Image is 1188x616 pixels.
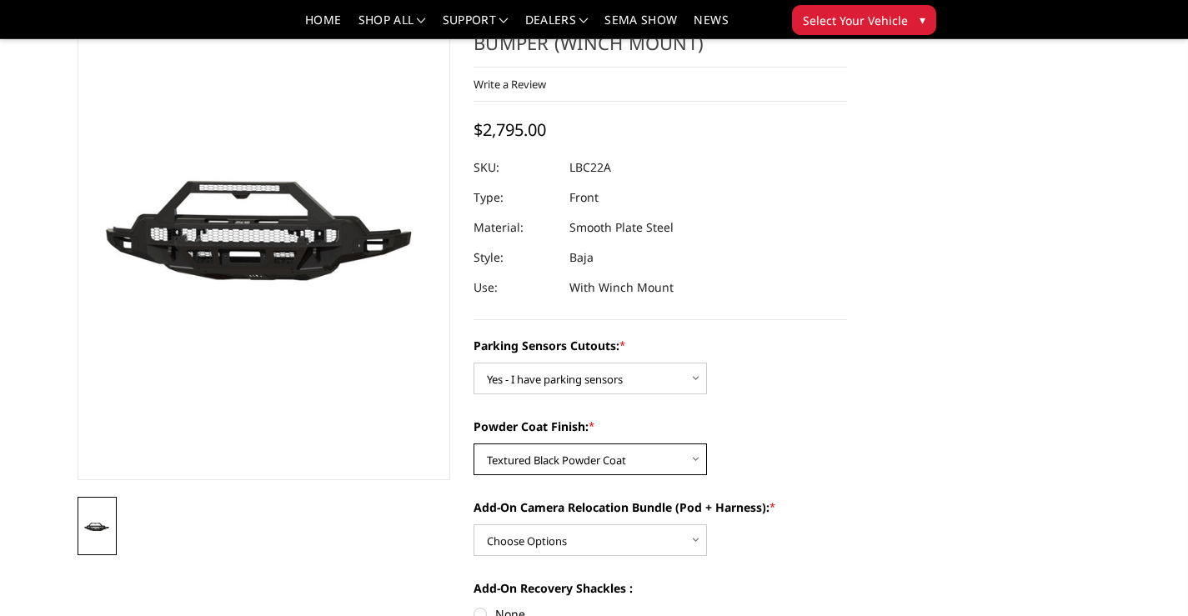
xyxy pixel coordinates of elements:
[920,11,925,28] span: ▾
[569,273,674,303] dd: With Winch Mount
[305,14,341,38] a: Home
[474,153,557,183] dt: SKU:
[569,153,611,183] dd: LBC22A
[474,418,847,435] label: Powder Coat Finish:
[83,518,112,535] img: 2022-2025 Chevrolet Silverado 1500 - Freedom Series - Baja Front Bumper (winch mount)
[525,14,589,38] a: Dealers
[694,14,728,38] a: News
[474,273,557,303] dt: Use:
[803,12,908,29] span: Select Your Vehicle
[443,14,509,38] a: Support
[569,213,674,243] dd: Smooth Plate Steel
[474,213,557,243] dt: Material:
[474,579,847,597] label: Add-On Recovery Shackles :
[792,5,936,35] button: Select Your Vehicle
[474,118,546,141] span: $2,795.00
[474,337,847,354] label: Parking Sensors Cutouts:
[604,14,677,38] a: SEMA Show
[358,14,426,38] a: shop all
[474,498,847,516] label: Add-On Camera Relocation Bundle (Pod + Harness):
[474,77,546,92] a: Write a Review
[474,183,557,213] dt: Type:
[569,243,594,273] dd: Baja
[474,243,557,273] dt: Style:
[569,183,599,213] dd: Front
